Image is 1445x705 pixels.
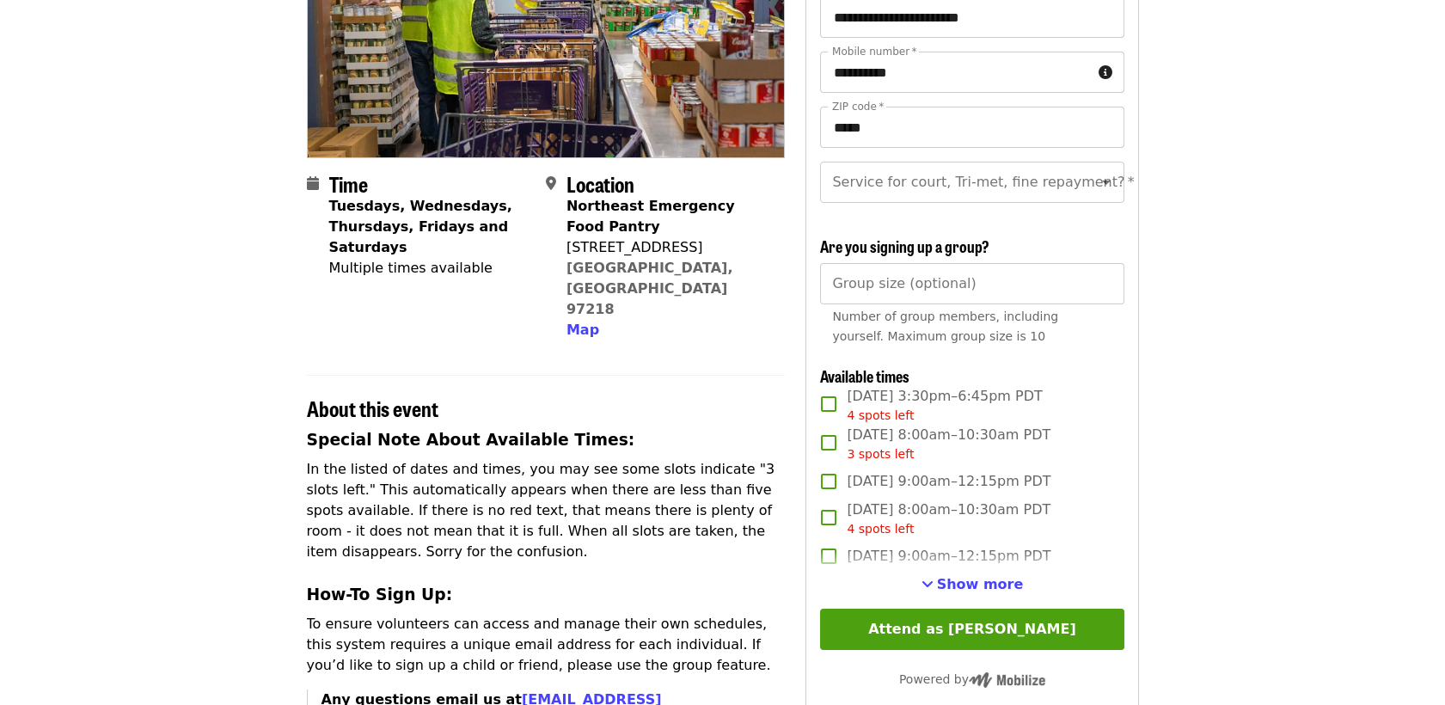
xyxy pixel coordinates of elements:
span: Map [566,322,599,338]
input: Mobile number [820,52,1091,93]
strong: Tuesdays, Wednesdays, Thursdays, Fridays and Saturdays [329,198,512,255]
span: [DATE] 3:30pm–6:45pm PDT [847,386,1042,425]
button: Map [566,320,599,340]
i: circle-info icon [1099,64,1112,81]
i: calendar icon [307,175,319,192]
input: ZIP code [820,107,1124,148]
div: [STREET_ADDRESS] [566,237,771,258]
span: 4 spots left [847,522,914,536]
span: 4 spots left [847,408,914,422]
strong: Special Note About Available Times: [307,431,635,449]
button: Attend as [PERSON_NAME] [820,609,1124,650]
span: Show more [937,576,1024,592]
label: ZIP code [832,101,884,112]
a: [GEOGRAPHIC_DATA], [GEOGRAPHIC_DATA] 97218 [566,260,733,317]
span: Are you signing up a group? [820,235,989,257]
button: See more timeslots [921,574,1024,595]
span: Number of group members, including yourself. Maximum group size is 10 [832,310,1058,343]
span: 3 spots left [847,447,914,461]
span: About this event [307,393,438,423]
input: [object Object] [820,263,1124,304]
div: Multiple times available [329,258,532,279]
span: [DATE] 8:00am–10:30am PDT [847,500,1050,538]
span: Location [566,169,634,199]
p: In the listed of dates and times, you may see some slots indicate "3 slots left." This automatica... [307,459,786,562]
span: [DATE] 9:00am–12:15pm PDT [847,471,1050,492]
span: [DATE] 9:00am–12:15pm PDT [847,546,1050,567]
span: Powered by [899,672,1045,686]
span: Time [329,169,368,199]
strong: Northeast Emergency Food Pantry [566,198,735,235]
span: [DATE] 8:00am–10:30am PDT [847,425,1050,463]
img: Powered by Mobilize [969,672,1045,688]
label: Mobile number [832,46,916,57]
p: To ensure volunteers can access and manage their own schedules, this system requires a unique ema... [307,614,786,676]
button: Open [1094,170,1118,194]
span: Available times [820,365,909,387]
strong: How-To Sign Up: [307,585,453,604]
i: map-marker-alt icon [546,175,556,192]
